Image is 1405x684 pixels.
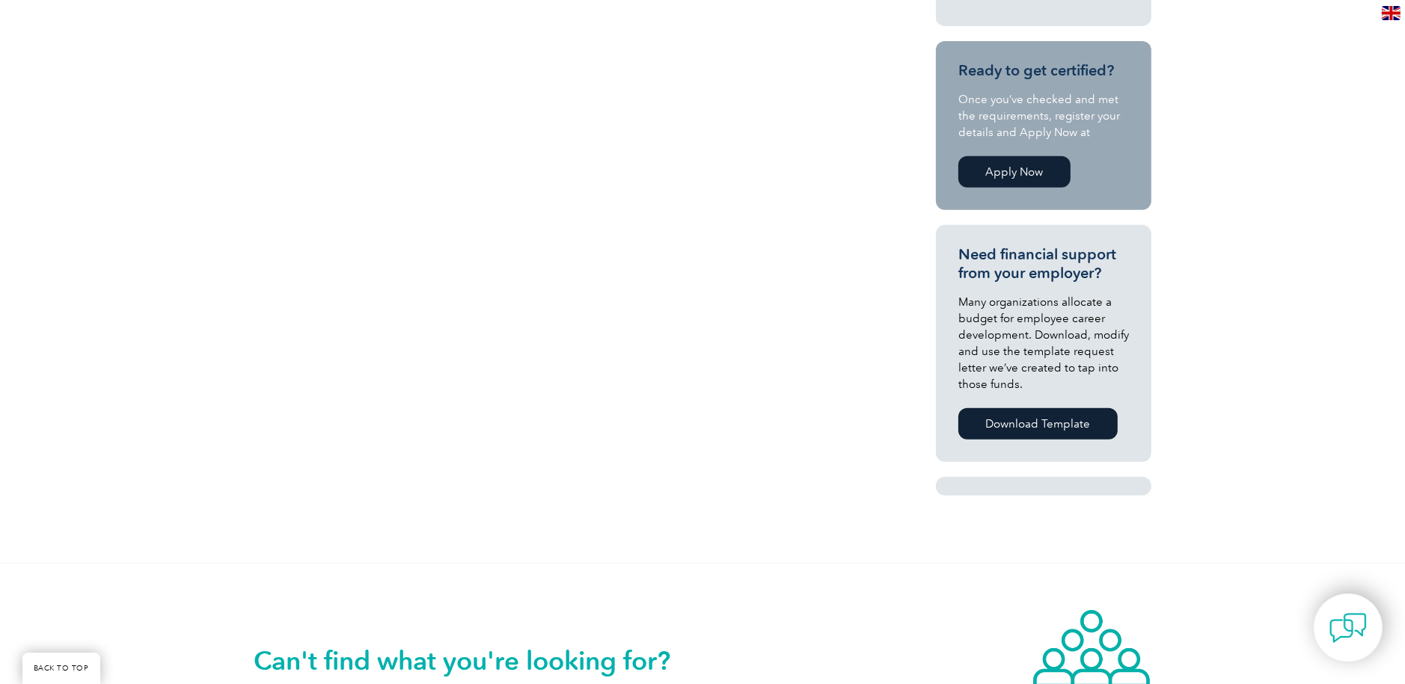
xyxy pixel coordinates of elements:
p: Once you’ve checked and met the requirements, register your details and Apply Now at [958,91,1129,141]
a: Download Template [958,408,1118,440]
p: Many organizations allocate a budget for employee career development. Download, modify and use th... [958,294,1129,392]
h2: Can't find what you're looking for? [254,649,702,673]
a: BACK TO TOP [22,653,100,684]
h3: Need financial support from your employer? [958,245,1129,283]
img: en [1382,6,1401,20]
h3: Ready to get certified? [958,61,1129,80]
img: contact-chat.png [1329,609,1367,647]
a: Apply Now [958,156,1071,188]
